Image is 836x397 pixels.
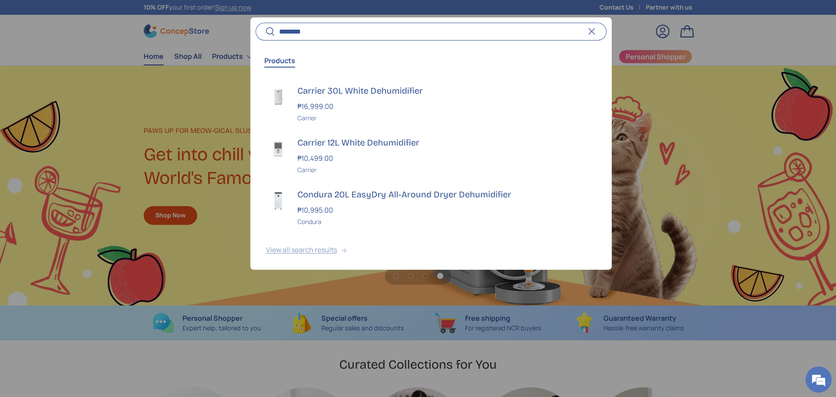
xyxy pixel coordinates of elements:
[297,136,596,149] h3: Carrier 12L White Dehumidifier
[297,85,596,97] h3: Carrier 30L White Dehumidifier
[297,165,596,174] div: Carrier
[250,233,612,270] button: View all search results
[297,217,596,226] div: Condura
[264,51,295,71] button: Products
[250,181,612,233] a: condura-easy-dry-dehumidifier-full-view-concepstore.ph Condura 20L EasyDry All-Around Dryer Dehum...
[297,153,335,163] strong: ₱10,499.00
[266,188,290,213] img: condura-easy-dry-dehumidifier-full-view-concepstore.ph
[297,113,596,122] div: Carrier
[250,78,612,129] a: carrier-dehumidifier-30-liter-full-view-concepstore Carrier 30L White Dehumidifier ₱16,999.00 Car...
[45,49,146,60] div: Chat with us now
[266,85,290,109] img: carrier-dehumidifier-30-liter-full-view-concepstore
[143,4,164,25] div: Minimize live chat window
[297,102,336,111] strong: ₱16,999.00
[266,136,290,161] img: carrier-dehumidifier-12-liter-full-view-concepstore
[297,205,335,215] strong: ₱10,995.00
[4,238,166,268] textarea: Type your message and hit 'Enter'
[297,188,596,200] h3: Condura 20L EasyDry All-Around Dryer Dehumidifier
[250,129,612,181] a: carrier-dehumidifier-12-liter-full-view-concepstore Carrier 12L White Dehumidifier ₱10,499.00 Car...
[51,110,120,198] span: We're online!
